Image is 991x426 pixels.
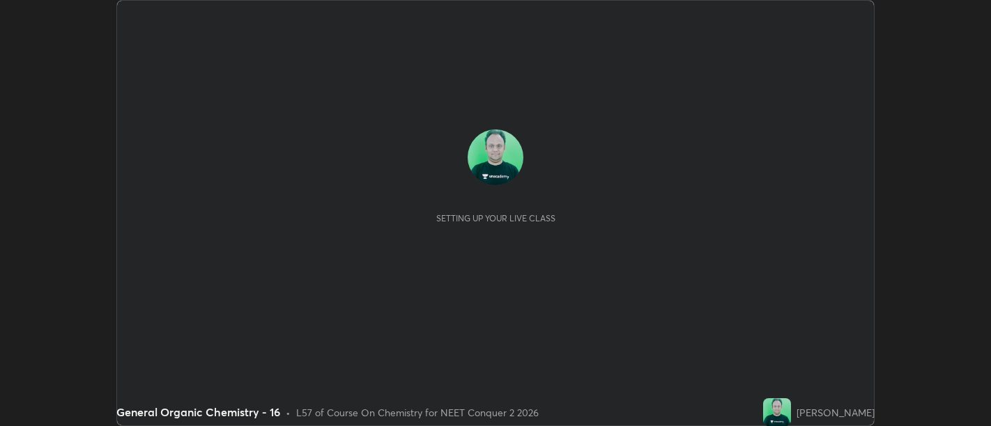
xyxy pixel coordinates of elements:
[286,405,291,420] div: •
[296,405,539,420] div: L57 of Course On Chemistry for NEET Conquer 2 2026
[468,129,523,185] img: c15116c9c47046c1ae843dded7ebbc2a.jpg
[116,404,280,420] div: General Organic Chemistry - 16
[797,405,875,420] div: [PERSON_NAME]
[436,213,555,223] div: Setting up your live class
[763,398,791,426] img: c15116c9c47046c1ae843dded7ebbc2a.jpg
